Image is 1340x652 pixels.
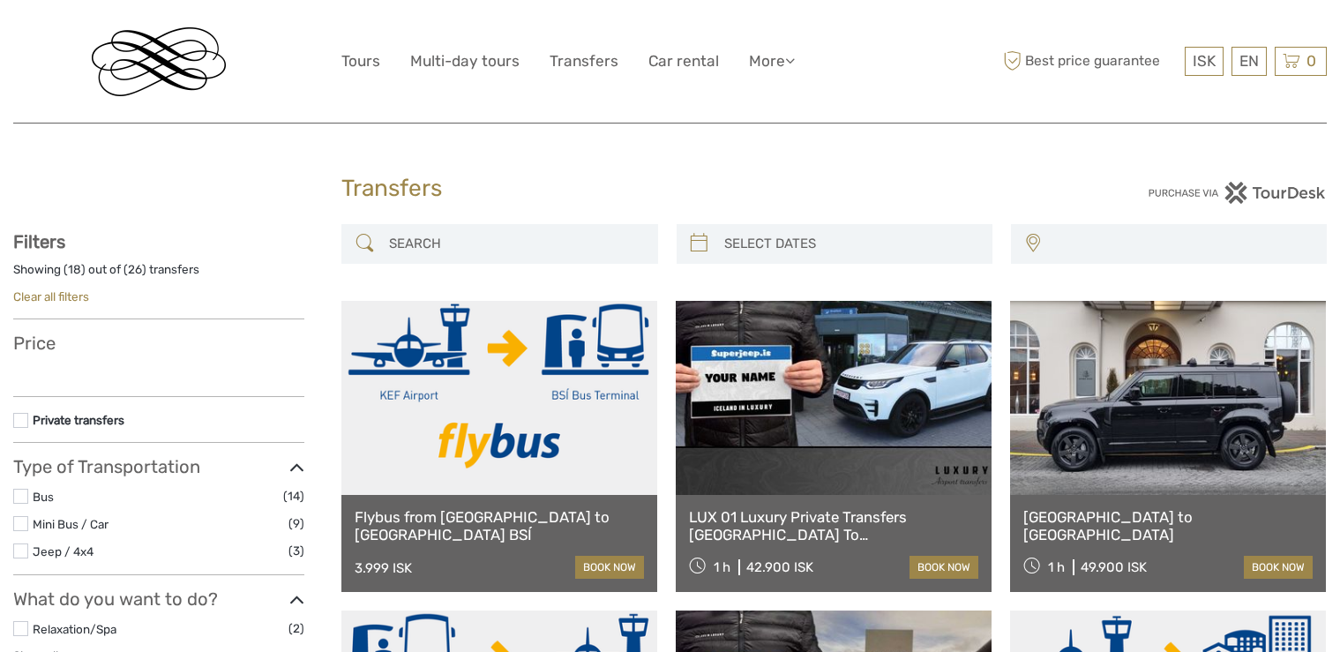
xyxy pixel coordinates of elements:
[13,333,304,354] h3: Price
[355,508,644,544] a: Flybus from [GEOGRAPHIC_DATA] to [GEOGRAPHIC_DATA] BSÍ
[689,508,978,544] a: LUX 01 Luxury Private Transfers [GEOGRAPHIC_DATA] To [GEOGRAPHIC_DATA]
[355,560,412,576] div: 3.999 ISK
[33,517,109,531] a: Mini Bus / Car
[382,229,648,259] input: SEARCH
[410,49,520,74] a: Multi-day tours
[13,588,304,610] h3: What do you want to do?
[1081,559,1147,575] div: 49.900 ISK
[33,490,54,504] a: Bus
[13,289,89,304] a: Clear all filters
[1048,559,1065,575] span: 1 h
[92,27,226,96] img: Reykjavik Residence
[910,556,978,579] a: book now
[13,231,65,252] strong: Filters
[13,261,304,289] div: Showing ( ) out of ( ) transfers
[68,261,81,278] label: 18
[714,559,730,575] span: 1 h
[1244,556,1313,579] a: book now
[575,556,644,579] a: book now
[341,175,999,203] h1: Transfers
[1231,47,1267,76] div: EN
[1023,508,1313,544] a: [GEOGRAPHIC_DATA] to [GEOGRAPHIC_DATA]
[33,622,116,636] a: Relaxation/Spa
[33,413,124,427] a: Private transfers
[999,47,1180,76] span: Best price guarantee
[33,544,94,558] a: Jeep / 4x4
[717,229,984,259] input: SELECT DATES
[1148,182,1327,204] img: PurchaseViaTourDesk.png
[749,49,795,74] a: More
[288,541,304,561] span: (3)
[648,49,719,74] a: Car rental
[1193,52,1216,70] span: ISK
[1304,52,1319,70] span: 0
[13,456,304,477] h3: Type of Transportation
[128,261,142,278] label: 26
[550,49,618,74] a: Transfers
[341,49,380,74] a: Tours
[288,618,304,639] span: (2)
[283,486,304,506] span: (14)
[288,513,304,534] span: (9)
[746,559,813,575] div: 42.900 ISK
